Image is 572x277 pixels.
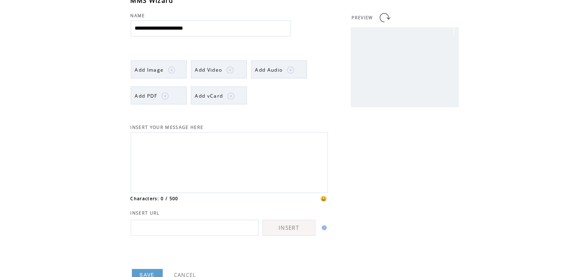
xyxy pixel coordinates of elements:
[226,66,234,74] img: plus.png
[251,60,307,78] a: Add Audio
[168,66,175,74] img: plus.png
[263,220,315,236] a: INSERT
[195,66,222,73] span: Add Video
[320,195,327,202] span: 😀
[131,86,187,104] a: Add PDF
[227,92,234,100] img: plus.png
[131,13,145,18] span: NAME
[162,92,169,100] img: plus.png
[287,66,294,74] img: plus.png
[135,66,164,73] span: Add Image
[191,86,247,104] a: Add vCard
[255,66,283,73] span: Add Audio
[131,196,178,201] span: Characters: 0 / 500
[319,225,327,230] img: help.gif
[352,15,373,20] span: PREVIEW
[191,60,247,78] a: Add Video
[195,92,223,99] span: Add vCard
[131,60,187,78] a: Add Image
[135,92,158,99] span: Add PDF
[131,210,160,216] span: INSERT URL
[131,124,204,130] span: INSERT YOUR MESSAGE HERE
